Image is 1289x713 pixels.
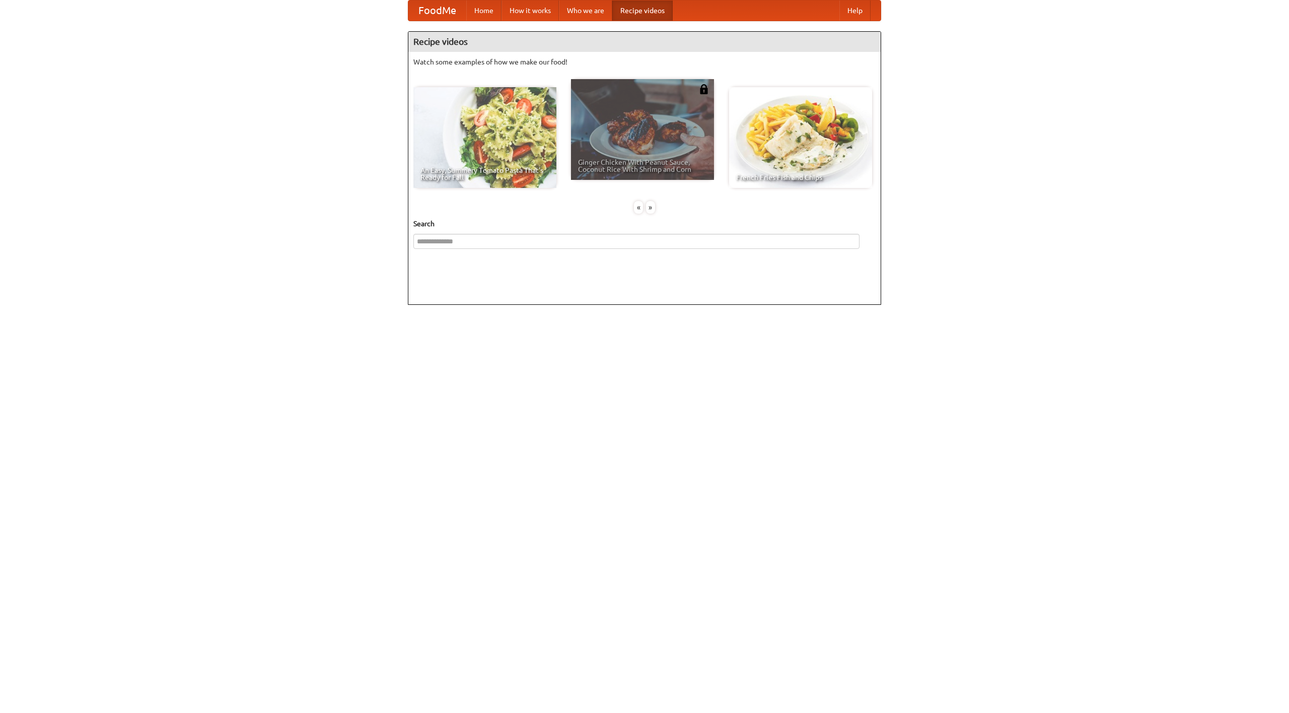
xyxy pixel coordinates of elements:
[420,167,549,181] span: An Easy, Summery Tomato Pasta That's Ready for Fall
[699,84,709,94] img: 483408.png
[634,201,643,214] div: «
[839,1,871,21] a: Help
[646,201,655,214] div: »
[408,1,466,21] a: FoodMe
[612,1,673,21] a: Recipe videos
[413,57,876,67] p: Watch some examples of how we make our food!
[413,219,876,229] h5: Search
[502,1,559,21] a: How it works
[729,87,872,188] a: French Fries Fish and Chips
[736,174,865,181] span: French Fries Fish and Chips
[408,32,881,52] h4: Recipe videos
[466,1,502,21] a: Home
[413,87,556,188] a: An Easy, Summery Tomato Pasta That's Ready for Fall
[559,1,612,21] a: Who we are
